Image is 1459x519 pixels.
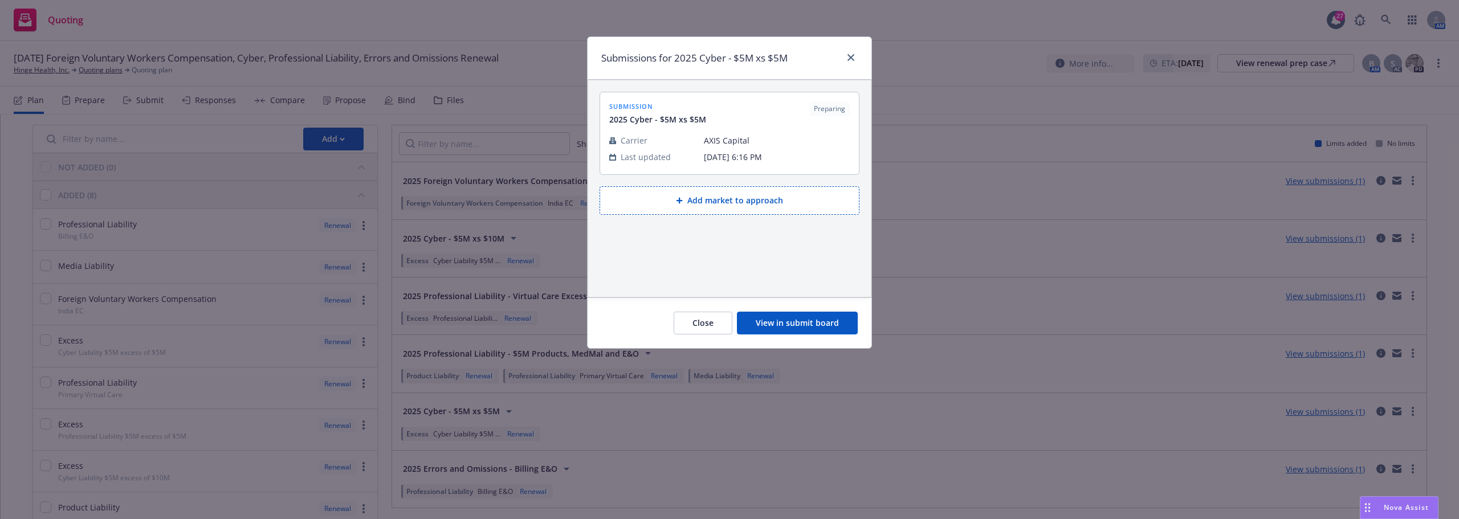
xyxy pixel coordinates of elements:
h1: Submissions for 2025 Cyber - $5M xs $5M [601,51,788,66]
span: Last updated [621,151,671,163]
span: Carrier [621,134,647,146]
span: 2025 Cyber - $5M xs $5M [609,113,706,125]
button: Nova Assist [1360,496,1438,519]
button: View in submit board [737,312,858,334]
span: [DATE] 6:16 PM [704,151,850,163]
span: Preparing [814,104,845,114]
button: Close [674,312,732,334]
div: Drag to move [1360,497,1375,518]
button: Add market to approach [600,186,859,215]
span: Nova Assist [1384,502,1429,512]
a: close [844,51,858,64]
span: AXIS Capital [704,134,850,146]
span: submission [609,101,706,111]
